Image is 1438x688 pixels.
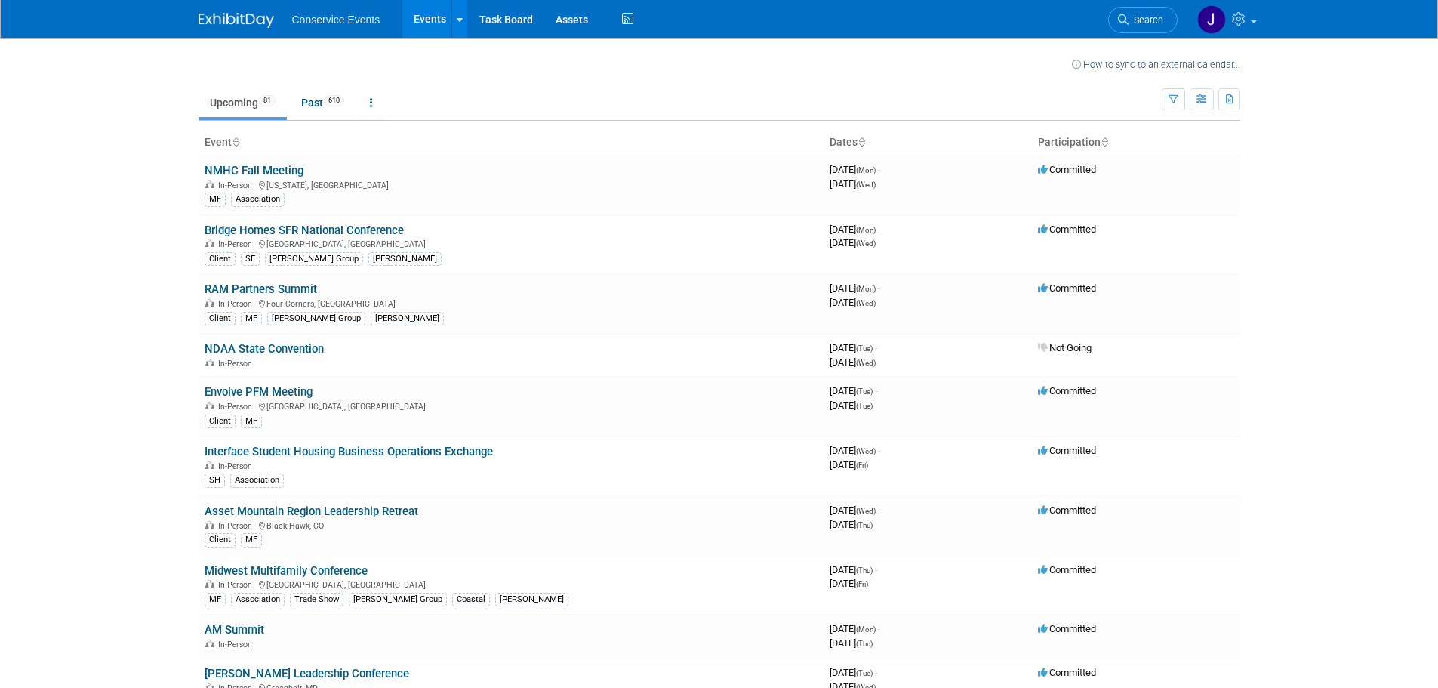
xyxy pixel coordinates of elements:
img: In-Person Event [205,239,214,247]
div: [PERSON_NAME] [371,312,444,325]
span: (Fri) [856,580,868,588]
a: Sort by Participation Type [1101,136,1108,148]
div: Trade Show [290,593,343,606]
a: [PERSON_NAME] Leadership Conference [205,667,409,680]
span: In-Person [218,461,257,471]
span: [DATE] [830,297,876,308]
span: (Wed) [856,239,876,248]
div: SF [241,252,260,266]
span: - [875,342,877,353]
img: In-Person Event [205,580,214,588]
a: Upcoming81 [199,88,287,117]
span: Search [1129,14,1163,26]
span: In-Person [218,580,257,590]
div: Coastal [452,593,490,606]
img: In-Person Event [205,180,214,188]
span: Committed [1038,504,1096,516]
span: (Tue) [856,344,873,353]
div: Association [230,474,284,487]
span: 81 [259,95,276,106]
span: Committed [1038,564,1096,575]
a: Bridge Homes SFR National Conference [205,224,404,237]
a: How to sync to an external calendar... [1072,59,1240,70]
span: (Wed) [856,299,876,307]
span: In-Person [218,640,257,649]
span: Committed [1038,164,1096,175]
span: [DATE] [830,637,873,649]
span: In-Person [218,299,257,309]
span: Conservice Events [292,14,380,26]
div: [PERSON_NAME] [368,252,442,266]
span: [DATE] [830,564,877,575]
div: [PERSON_NAME] Group [349,593,447,606]
span: In-Person [218,359,257,369]
span: In-Person [218,180,257,190]
img: In-Person Event [205,521,214,529]
a: AM Summit [205,623,264,637]
span: (Wed) [856,180,876,189]
span: [DATE] [830,224,880,235]
span: (Thu) [856,640,873,648]
a: Asset Mountain Region Leadership Retreat [205,504,418,518]
div: Client [205,415,236,428]
div: MF [205,593,226,606]
div: MF [241,312,262,325]
div: MF [241,415,262,428]
span: [DATE] [830,356,876,368]
span: - [878,445,880,456]
span: Not Going [1038,342,1092,353]
div: SH [205,474,225,487]
span: [DATE] [830,459,868,470]
div: [GEOGRAPHIC_DATA], [GEOGRAPHIC_DATA] [205,578,818,590]
span: [DATE] [830,445,880,456]
span: - [875,564,877,575]
span: [DATE] [830,164,880,175]
span: [DATE] [830,504,880,516]
div: [US_STATE], [GEOGRAPHIC_DATA] [205,178,818,190]
div: Association [231,193,285,206]
span: Committed [1038,385,1096,396]
a: Interface Student Housing Business Operations Exchange [205,445,493,458]
img: In-Person Event [205,359,214,366]
span: (Wed) [856,507,876,515]
a: Sort by Event Name [232,136,239,148]
span: (Mon) [856,226,876,234]
span: (Tue) [856,387,873,396]
span: (Tue) [856,402,873,410]
span: [DATE] [830,342,877,353]
div: [PERSON_NAME] Group [265,252,363,266]
span: (Thu) [856,566,873,575]
a: NDAA State Convention [205,342,324,356]
a: Midwest Multifamily Conference [205,564,368,578]
span: In-Person [218,402,257,412]
span: Committed [1038,623,1096,634]
img: John Taggart [1197,5,1226,34]
span: - [875,667,877,678]
div: Four Corners, [GEOGRAPHIC_DATA] [205,297,818,309]
span: [DATE] [830,282,880,294]
span: [DATE] [830,237,876,248]
div: MF [205,193,226,206]
span: [DATE] [830,519,873,530]
div: Client [205,252,236,266]
div: [GEOGRAPHIC_DATA], [GEOGRAPHIC_DATA] [205,400,818,412]
span: - [878,282,880,294]
span: (Mon) [856,166,876,174]
span: Committed [1038,445,1096,456]
th: Dates [824,130,1032,156]
th: Participation [1032,130,1240,156]
span: [DATE] [830,400,873,411]
span: - [875,385,877,396]
img: In-Person Event [205,640,214,647]
span: - [878,164,880,175]
span: (Mon) [856,285,876,293]
a: Past610 [290,88,356,117]
a: RAM Partners Summit [205,282,317,296]
span: (Mon) [856,625,876,634]
span: Committed [1038,667,1096,678]
span: - [878,504,880,516]
div: Client [205,312,236,325]
span: - [878,224,880,235]
span: (Wed) [856,447,876,455]
span: [DATE] [830,578,868,589]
